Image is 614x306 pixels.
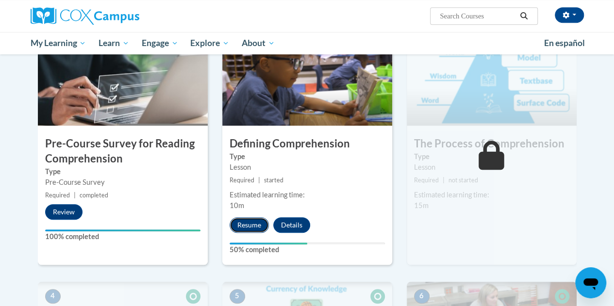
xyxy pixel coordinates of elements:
span: Learn [99,37,129,49]
a: En español [538,33,591,53]
label: Type [230,151,385,162]
span: About [242,37,275,49]
div: Lesson [230,162,385,173]
span: completed [80,192,108,199]
span: started [264,177,283,184]
label: Type [414,151,569,162]
img: Cox Campus [31,7,139,25]
h3: Defining Comprehension [222,136,392,151]
span: Required [45,192,70,199]
span: 6 [414,289,430,304]
img: Course Image [222,29,392,126]
input: Search Courses [439,10,516,22]
img: Course Image [38,29,208,126]
img: Course Image [407,29,577,126]
h3: Pre-Course Survey for Reading Comprehension [38,136,208,166]
button: Account Settings [555,7,584,23]
a: Engage [135,32,184,54]
label: Type [45,166,200,177]
button: Details [273,217,310,233]
span: 5 [230,289,245,304]
span: 4 [45,289,61,304]
a: Learn [92,32,135,54]
a: Cox Campus [31,7,205,25]
div: Estimated learning time: [414,190,569,200]
span: 10m [230,201,244,209]
div: Your progress [230,242,307,244]
span: Explore [190,37,229,49]
button: Review [45,204,83,220]
span: | [258,177,260,184]
span: 15m [414,201,429,209]
span: Required [230,177,254,184]
div: Main menu [23,32,591,54]
label: 50% completed [230,244,385,255]
span: Engage [142,37,178,49]
span: not started [448,177,478,184]
label: 100% completed [45,231,200,242]
span: En español [544,38,585,48]
a: About [235,32,281,54]
span: | [443,177,445,184]
a: Explore [184,32,235,54]
a: My Learning [24,32,93,54]
div: Estimated learning time: [230,190,385,200]
iframe: Button to launch messaging window [575,267,606,298]
button: Resume [230,217,269,233]
div: Pre-Course Survey [45,177,200,188]
span: My Learning [30,37,86,49]
div: Your progress [45,229,200,231]
div: Lesson [414,162,569,173]
h3: The Process of Comprehension [407,136,577,151]
button: Search [516,10,531,22]
span: | [74,192,76,199]
span: Required [414,177,439,184]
